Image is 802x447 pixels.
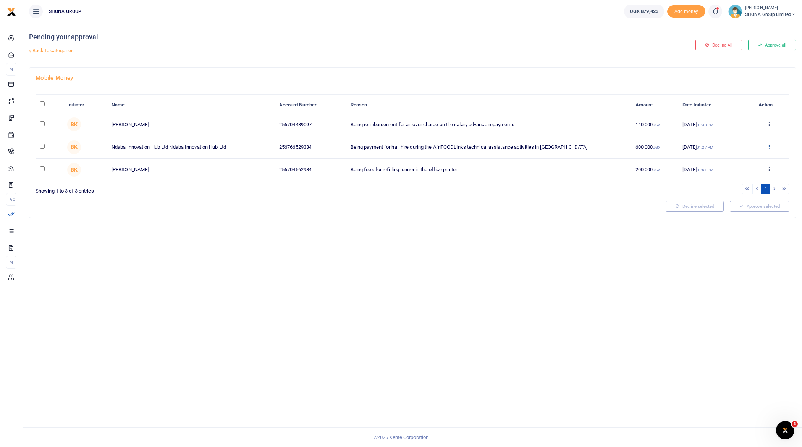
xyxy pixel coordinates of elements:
span: Brenda Kiruyi [67,117,81,131]
td: [DATE] [678,159,749,181]
button: Approve all [748,40,796,50]
td: [DATE] [678,113,749,136]
th: Amount: activate to sort column ascending [631,97,678,113]
td: Being reimbursement for an over charge on the salary advance repayments [346,113,631,136]
td: [DATE] [678,136,749,159]
iframe: Intercom live chat [776,421,794,439]
th: Action: activate to sort column ascending [749,97,789,113]
li: Ac [6,193,16,206]
td: Being payment for hall hire during the AfriFOODLinks technical assistance activities in [GEOGRAPH... [346,136,631,159]
td: 256704562984 [275,159,346,181]
span: Brenda Kiruyi [67,163,81,177]
span: Add money [667,5,705,18]
small: UGX [653,123,660,127]
td: 200,000 [631,159,678,181]
td: [PERSON_NAME] [107,113,275,136]
li: Toup your wallet [667,5,705,18]
th: Reason: activate to sort column ascending [346,97,631,113]
a: Back to categories [27,44,538,57]
li: Wallet ballance [621,5,667,18]
a: UGX 879,423 [624,5,664,18]
td: [PERSON_NAME] [107,159,275,181]
li: M [6,256,16,269]
td: Ndaba Innovation Hub Ltd Ndaba Innovation Hub Ltd [107,136,275,159]
a: logo-small logo-large logo-large [7,8,16,14]
small: [PERSON_NAME] [745,5,796,11]
span: 1 [792,421,798,427]
span: Brenda Kiruyi [67,140,81,154]
th: Name: activate to sort column ascending [107,97,275,113]
span: UGX 879,423 [630,8,658,15]
th: : activate to sort column descending [36,97,63,113]
div: Showing 1 to 3 of 3 entries [36,183,409,195]
td: Being fees for refilling tonner in the office printer [346,159,631,181]
small: 01:27 PM [697,145,713,150]
img: logo-small [7,7,16,16]
th: Account Number: activate to sort column ascending [275,97,346,113]
a: Add money [667,8,705,14]
td: 256766529334 [275,136,346,159]
small: UGX [653,145,660,150]
li: M [6,63,16,76]
small: UGX [653,168,660,172]
a: profile-user [PERSON_NAME] SHONA Group Limited [728,5,796,18]
img: profile-user [728,5,742,18]
span: SHONA GROUP [46,8,84,15]
button: Decline All [695,40,742,50]
td: 140,000 [631,113,678,136]
td: 256704439097 [275,113,346,136]
small: 01:51 PM [697,168,713,172]
h4: Pending your approval [29,33,538,41]
td: 600,000 [631,136,678,159]
small: 01:38 PM [697,123,713,127]
a: 1 [761,184,770,194]
h4: Mobile Money [36,74,789,82]
th: Initiator: activate to sort column ascending [63,97,107,113]
th: Date Initiated: activate to sort column ascending [678,97,749,113]
span: SHONA Group Limited [745,11,796,18]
